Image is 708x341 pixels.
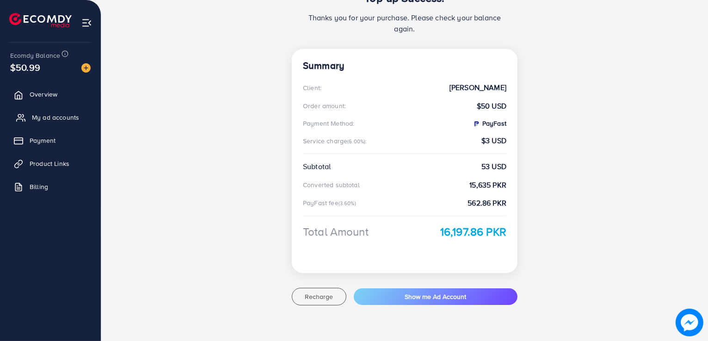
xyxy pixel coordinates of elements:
[347,138,367,145] small: (6.00%):
[10,51,60,60] span: Ecomdy Balance
[7,131,94,150] a: Payment
[7,154,94,173] a: Product Links
[473,119,506,128] strong: PayFast
[7,85,94,104] a: Overview
[292,288,346,305] button: Recharge
[303,60,506,72] h4: Summary
[303,12,506,34] p: Thanks you for your purchase. Please check your balance again.
[32,113,79,122] span: My ad accounts
[7,108,94,127] a: My ad accounts
[469,180,506,190] strong: 15,635 PKR
[30,90,57,99] span: Overview
[477,101,506,111] strong: $50 USD
[30,182,48,191] span: Billing
[81,63,91,73] img: image
[9,13,72,27] img: logo
[481,135,506,146] strong: $3 USD
[303,180,360,189] div: Converted subtotal
[473,120,480,128] img: PayFast
[303,119,354,128] div: Payment Method:
[303,198,359,207] div: PayFast fee
[303,101,346,110] div: Order amount:
[81,18,92,28] img: menu
[440,224,506,240] strong: 16,197.86 PKR
[405,292,466,301] span: Show me Ad Account
[339,200,356,207] small: (3.60%)
[7,177,94,196] a: Billing
[303,136,370,146] div: Service charge
[30,136,55,145] span: Payment
[30,159,69,168] span: Product Links
[481,161,506,172] strong: 53 USD
[676,309,703,336] img: image
[305,292,333,301] span: Recharge
[354,288,517,305] button: Show me Ad Account
[10,61,40,74] span: $50.99
[449,82,506,93] strong: [PERSON_NAME]
[303,83,321,92] div: Client:
[303,224,369,240] div: Total Amount
[468,198,506,208] strong: 562.86 PKR
[303,161,331,172] div: Subtotal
